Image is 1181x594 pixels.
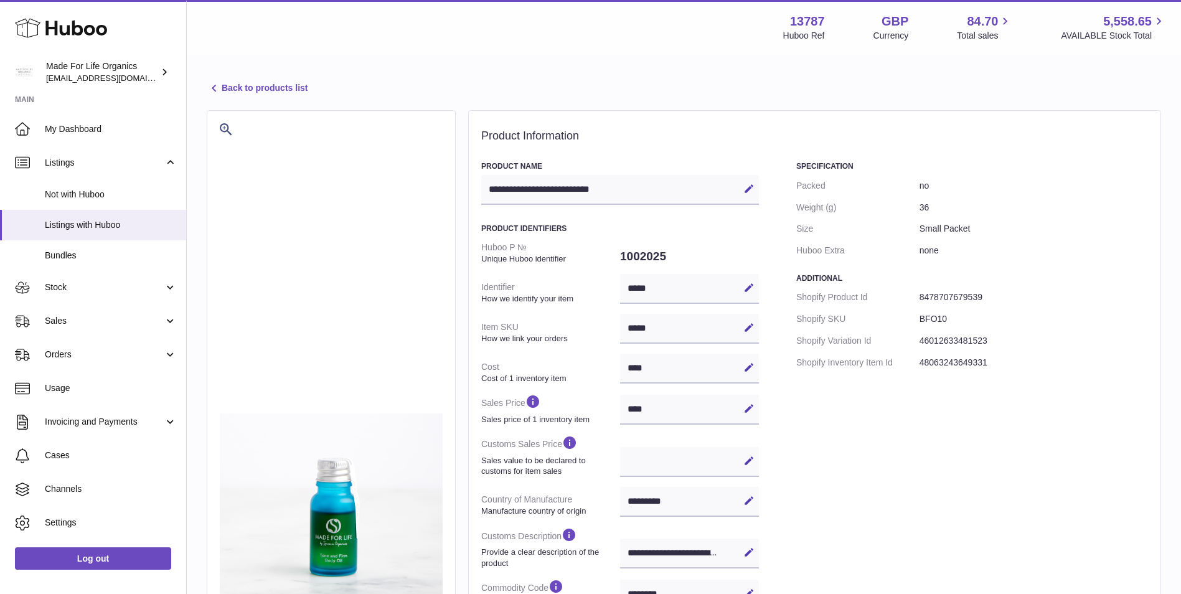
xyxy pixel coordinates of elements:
strong: Manufacture country of origin [481,506,617,517]
h3: Product Name [481,161,759,171]
strong: Sales price of 1 inventory item [481,414,617,425]
span: 5,558.65 [1103,13,1152,30]
a: Back to products list [207,81,308,96]
dt: Country of Manufacture [481,489,620,521]
strong: Unique Huboo identifier [481,253,617,265]
a: Log out [15,547,171,570]
span: 84.70 [967,13,998,30]
span: Channels [45,483,177,495]
span: Total sales [957,30,1012,42]
span: Listings [45,157,164,169]
strong: How we identify your item [481,293,617,304]
span: Usage [45,382,177,394]
span: Bundles [45,250,177,262]
dd: 8478707679539 [920,286,1148,308]
span: Invoicing and Payments [45,416,164,428]
img: internalAdmin-13787@internal.huboo.com [15,63,34,82]
strong: How we link your orders [481,333,617,344]
strong: GBP [882,13,908,30]
strong: Provide a clear description of the product [481,547,617,568]
dd: 36 [920,197,1148,219]
dt: Packed [796,175,920,197]
dt: Sales Price [481,389,620,430]
h3: Product Identifiers [481,224,759,233]
dt: Shopify Variation Id [796,330,920,352]
dt: Customs Description [481,522,620,573]
strong: 13787 [790,13,825,30]
span: Cases [45,450,177,461]
dt: Customs Sales Price [481,430,620,481]
span: Not with Huboo [45,189,177,200]
span: Settings [45,517,177,529]
dt: Shopify Product Id [796,286,920,308]
h3: Specification [796,161,1148,171]
dd: none [920,240,1148,262]
span: Stock [45,281,164,293]
dd: BFO10 [920,308,1148,330]
span: AVAILABLE Stock Total [1061,30,1166,42]
span: Sales [45,315,164,327]
div: Huboo Ref [783,30,825,42]
span: Orders [45,349,164,361]
dt: Shopify Inventory Item Id [796,352,920,374]
span: My Dashboard [45,123,177,135]
div: Currency [873,30,909,42]
div: Made For Life Organics [46,60,158,84]
strong: Sales value to be declared to customs for item sales [481,455,617,477]
dt: Huboo P № [481,237,620,269]
span: Listings with Huboo [45,219,177,231]
dd: 48063243649331 [920,352,1148,374]
dd: no [920,175,1148,197]
dt: Size [796,218,920,240]
a: 5,558.65 AVAILABLE Stock Total [1061,13,1166,42]
a: 84.70 Total sales [957,13,1012,42]
dt: Identifier [481,276,620,309]
dt: Item SKU [481,316,620,349]
dt: Weight (g) [796,197,920,219]
span: [EMAIL_ADDRESS][DOMAIN_NAME] [46,73,183,83]
dd: Small Packet [920,218,1148,240]
dt: Shopify SKU [796,308,920,330]
dt: Cost [481,356,620,389]
dt: Huboo Extra [796,240,920,262]
dd: 46012633481523 [920,330,1148,352]
h2: Product Information [481,130,1148,143]
strong: Cost of 1 inventory item [481,373,617,384]
h3: Additional [796,273,1148,283]
dd: 1002025 [620,243,759,270]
